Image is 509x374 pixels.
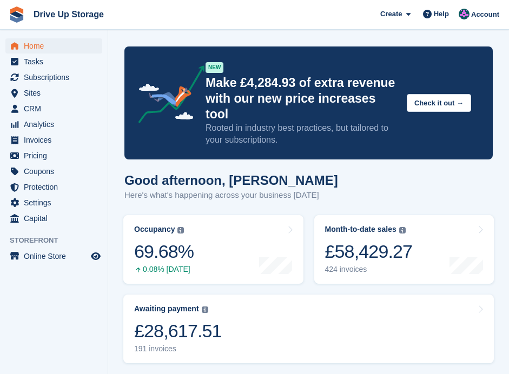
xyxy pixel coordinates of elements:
[24,164,89,179] span: Coupons
[5,117,102,132] a: menu
[134,265,194,274] div: 0.08% [DATE]
[434,9,449,19] span: Help
[5,54,102,69] a: menu
[124,189,338,202] p: Here's what's happening across your business [DATE]
[177,227,184,233] img: icon-info-grey-7440780725fd019a000dd9b08b2336e03edf1995a4989e88bcd33f0948082b44.svg
[134,320,222,342] div: £28,617.51
[5,101,102,116] a: menu
[129,65,205,127] img: price-adjustments-announcement-icon-8257ccfd72463d97f412b2fc003d46551f7dbcb40ab6d574587a9cd5c0d94...
[134,241,194,263] div: 69.68%
[123,295,494,363] a: Awaiting payment £28,617.51 191 invoices
[399,227,406,233] img: icon-info-grey-7440780725fd019a000dd9b08b2336e03edf1995a4989e88bcd33f0948082b44.svg
[325,241,413,263] div: £58,429.27
[459,9,470,19] img: Andy
[24,249,89,264] span: Online Store
[206,75,398,122] p: Make £4,284.93 of extra revenue with our new price increases tool
[24,132,89,148] span: Invoices
[5,179,102,195] a: menu
[325,225,396,234] div: Month-to-date sales
[202,306,208,313] img: icon-info-grey-7440780725fd019a000dd9b08b2336e03edf1995a4989e88bcd33f0948082b44.svg
[124,173,338,188] h1: Good afternoon, [PERSON_NAME]
[5,195,102,210] a: menu
[24,70,89,85] span: Subscriptions
[134,225,175,234] div: Occupancy
[5,211,102,226] a: menu
[206,122,398,146] p: Rooted in industry best practices, but tailored to your subscriptions.
[9,6,25,23] img: stora-icon-8386f47178a22dfd0bd8f6a31ec36ba5ce8667c1dd55bd0f319d3a0aa187defe.svg
[134,304,199,313] div: Awaiting payment
[134,344,222,353] div: 191 invoices
[123,215,303,284] a: Occupancy 69.68% 0.08% [DATE]
[314,215,494,284] a: Month-to-date sales £58,429.27 424 invoices
[5,132,102,148] a: menu
[407,94,471,112] button: Check it out →
[206,62,223,73] div: NEW
[24,38,89,54] span: Home
[24,179,89,195] span: Protection
[380,9,402,19] span: Create
[24,211,89,226] span: Capital
[5,249,102,264] a: menu
[5,70,102,85] a: menu
[24,54,89,69] span: Tasks
[471,9,499,20] span: Account
[24,195,89,210] span: Settings
[24,117,89,132] span: Analytics
[24,101,89,116] span: CRM
[5,164,102,179] a: menu
[24,148,89,163] span: Pricing
[24,85,89,101] span: Sites
[5,148,102,163] a: menu
[325,265,413,274] div: 424 invoices
[10,235,108,246] span: Storefront
[89,250,102,263] a: Preview store
[5,38,102,54] a: menu
[29,5,108,23] a: Drive Up Storage
[5,85,102,101] a: menu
